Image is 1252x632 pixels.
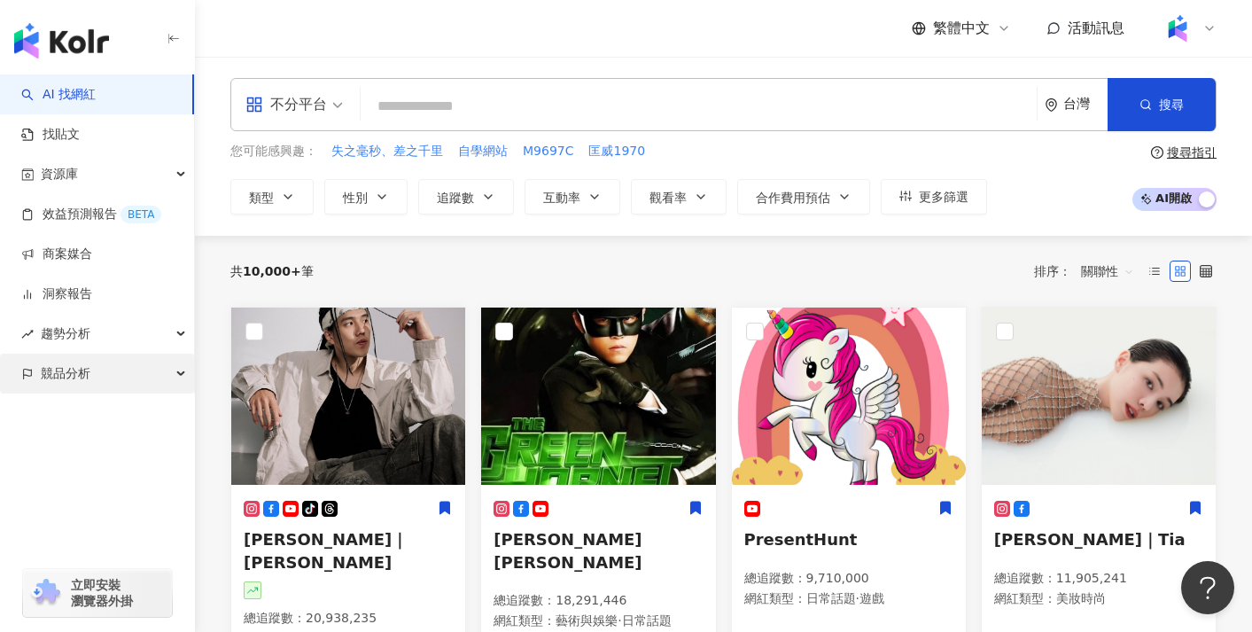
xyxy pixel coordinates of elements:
span: · [856,591,859,605]
span: [PERSON_NAME] [PERSON_NAME] [494,530,642,571]
button: 追蹤數 [418,179,514,215]
span: 美妝時尚 [1056,591,1106,605]
img: Kolr%20app%20icon%20%281%29.png [1161,12,1194,45]
p: 網紅類型 ： [994,590,1203,608]
span: 互動率 [543,191,580,205]
span: question-circle [1151,146,1163,159]
span: rise [21,328,34,340]
span: M9697C [523,143,573,160]
button: 搜尋 [1108,78,1216,131]
button: 觀看率 [631,179,727,215]
span: [PERSON_NAME]｜[PERSON_NAME] [244,530,408,571]
a: chrome extension立即安裝 瀏覽器外掛 [23,569,172,617]
div: 共 筆 [230,264,314,278]
img: KOL Avatar [732,308,966,485]
p: 總追蹤數 ： 18,291,446 [494,592,703,610]
a: 效益預測報告BETA [21,206,161,223]
p: 總追蹤數 ： 11,905,241 [994,570,1203,588]
img: KOL Avatar [982,308,1216,485]
span: 資源庫 [41,154,78,194]
span: 競品分析 [41,354,90,394]
div: 不分平台 [245,90,327,119]
a: 商案媒合 [21,246,92,263]
a: 找貼文 [21,126,80,144]
span: 藝術與娛樂 [556,613,618,628]
span: PresentHunt [744,530,858,549]
span: 遊戲 [859,591,884,605]
span: 自學網站 [458,143,508,160]
img: KOL Avatar [481,308,715,485]
span: 性別 [343,191,368,205]
span: 追蹤數 [437,191,474,205]
div: 台灣 [1063,97,1108,112]
span: 匡威1970 [588,143,645,160]
span: 繁體中文 [933,19,990,38]
div: 搜尋指引 [1167,145,1217,160]
img: chrome extension [28,579,63,607]
span: [PERSON_NAME]｜Tia [994,530,1186,549]
button: 合作費用預估 [737,179,870,215]
span: 活動訊息 [1068,20,1124,36]
span: 日常話題 [622,613,672,628]
button: 性別 [324,179,408,215]
button: 失之毫秒、差之千里 [330,142,444,161]
span: 趨勢分析 [41,314,90,354]
button: 類型 [230,179,314,215]
p: 總追蹤數 ： 9,710,000 [744,570,953,588]
span: 失之毫秒、差之千里 [331,143,443,160]
span: 日常話題 [806,591,856,605]
span: 立即安裝 瀏覽器外掛 [71,577,133,609]
span: environment [1045,98,1058,112]
span: 類型 [249,191,274,205]
span: 搜尋 [1159,98,1184,112]
p: 總追蹤數 ： 20,938,235 [244,610,453,628]
span: · [618,613,621,628]
span: 10,000+ [243,264,301,278]
button: 更多篩選 [881,179,987,215]
button: 匡威1970 [587,142,646,161]
span: 您可能感興趣： [230,143,317,160]
span: 合作費用預估 [756,191,830,205]
a: 洞察報告 [21,285,92,303]
span: 更多篩選 [919,190,968,204]
p: 網紅類型 ： [744,590,953,608]
img: KOL Avatar [231,308,465,485]
button: M9697C [522,142,574,161]
button: 互動率 [525,179,620,215]
img: logo [14,23,109,59]
iframe: Help Scout Beacon - Open [1181,561,1234,614]
span: appstore [245,96,263,113]
p: 網紅類型 ： [494,612,703,630]
div: 排序： [1034,257,1144,285]
button: 自學網站 [457,142,509,161]
span: 關聯性 [1081,257,1134,285]
span: 觀看率 [649,191,687,205]
a: searchAI 找網紅 [21,86,96,104]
